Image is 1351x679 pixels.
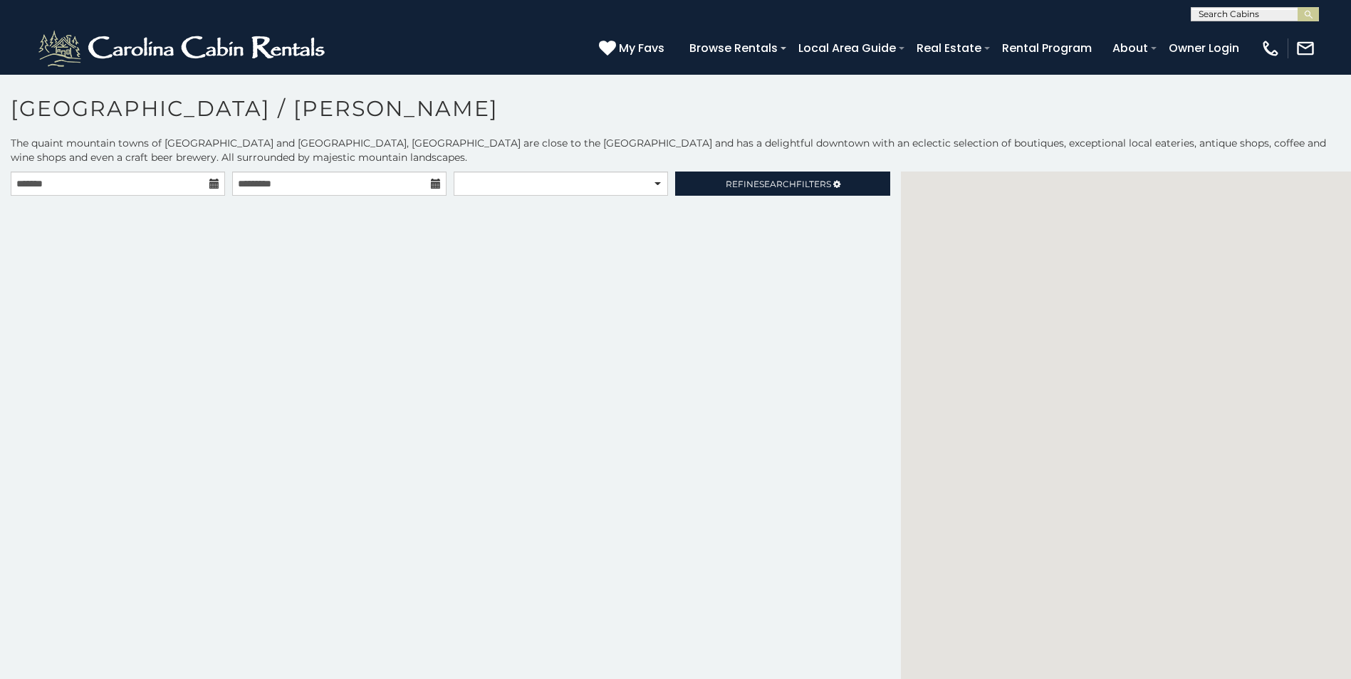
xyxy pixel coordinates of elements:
[791,36,903,60] a: Local Area Guide
[909,36,989,60] a: Real Estate
[36,27,331,70] img: White-1-2.png
[759,179,796,189] span: Search
[1105,36,1155,60] a: About
[726,179,831,189] span: Refine Filters
[682,36,785,60] a: Browse Rentals
[619,39,664,57] span: My Favs
[675,172,890,196] a: RefineSearchFilters
[599,39,668,58] a: My Favs
[1162,36,1246,60] a: Owner Login
[995,36,1099,60] a: Rental Program
[1261,38,1280,58] img: phone-regular-white.png
[1295,38,1315,58] img: mail-regular-white.png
